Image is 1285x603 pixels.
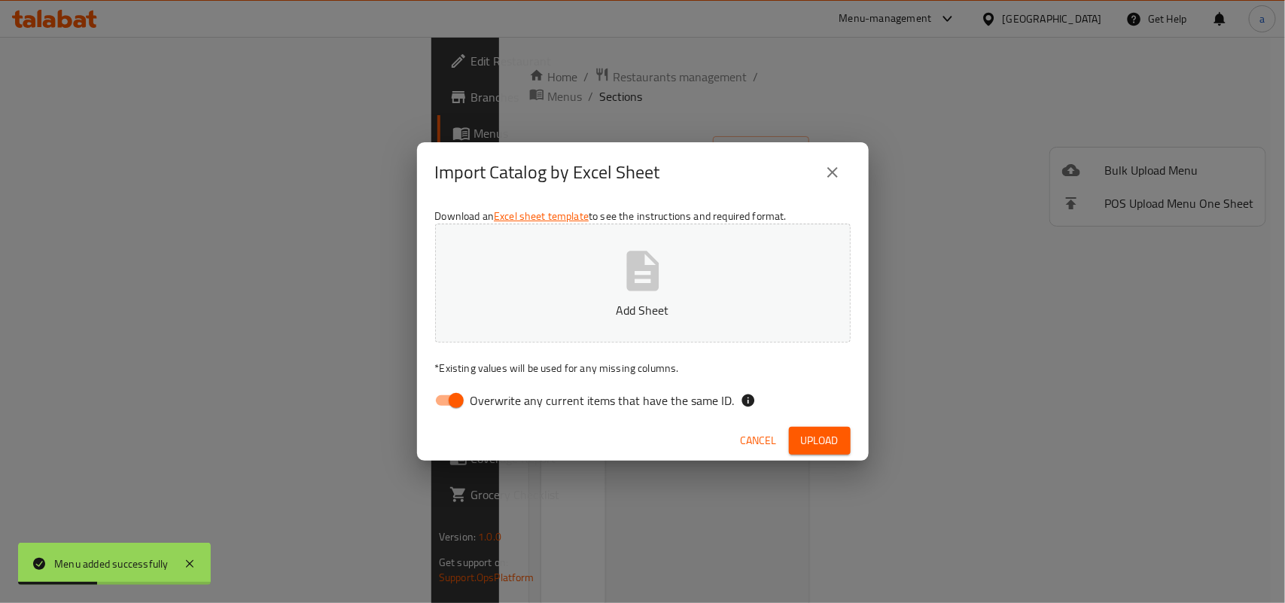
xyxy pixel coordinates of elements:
button: Upload [789,427,851,455]
button: Add Sheet [435,224,851,343]
button: Cancel [735,427,783,455]
h2: Import Catalog by Excel Sheet [435,160,660,184]
div: Menu added successfully [54,556,169,572]
span: Upload [801,431,839,450]
p: Add Sheet [458,301,827,319]
svg: If the overwrite option isn't selected, then the items that match an existing ID will be ignored ... [741,393,756,408]
button: close [815,154,851,190]
span: Overwrite any current items that have the same ID. [470,391,735,410]
p: Existing values will be used for any missing columns. [435,361,851,376]
span: Cancel [741,431,777,450]
div: Download an to see the instructions and required format. [417,203,869,421]
a: Excel sheet template [494,206,589,226]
